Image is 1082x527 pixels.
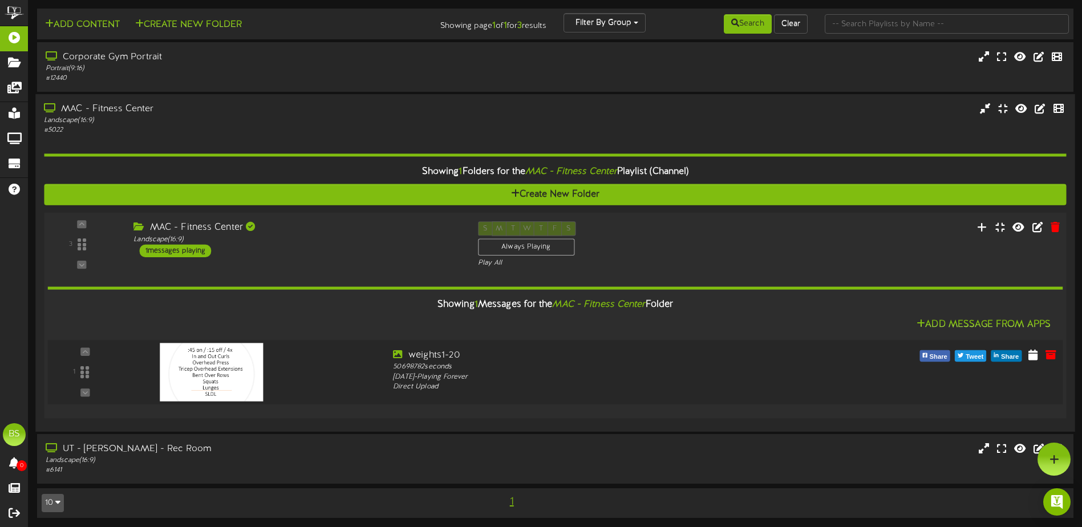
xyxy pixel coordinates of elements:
[393,372,803,382] div: [DATE] - Playing Forever
[991,350,1022,362] button: Share
[564,13,646,33] button: Filter By Group
[517,21,522,31] strong: 3
[140,245,212,257] div: 1 messages playing
[478,258,719,268] div: Play All
[393,349,803,362] div: weights1-20
[44,125,460,135] div: # 5022
[42,494,64,512] button: 10
[459,167,462,177] span: 1
[504,21,507,31] strong: 1
[525,167,617,177] i: MAC - Fitness Center
[393,382,803,392] div: Direct Upload
[17,460,27,471] span: 0
[492,21,496,31] strong: 1
[42,18,123,32] button: Add Content
[44,116,460,125] div: Landscape ( 16:9 )
[825,14,1069,34] input: -- Search Playlists by Name --
[507,496,517,508] span: 1
[774,14,808,34] button: Clear
[552,299,645,310] i: MAC - Fitness Center
[44,184,1066,205] button: Create New Folder
[46,443,460,456] div: UT - [PERSON_NAME] - Rec Room
[393,362,803,372] div: 50698782 seconds
[46,64,460,74] div: Portrait ( 9:16 )
[133,221,460,234] div: MAC - Fitness Center
[132,18,245,32] button: Create New Folder
[955,350,986,362] button: Tweet
[35,160,1075,184] div: Showing Folders for the Playlist (Channel)
[46,74,460,83] div: # 12440
[475,299,478,310] span: 1
[133,234,460,244] div: Landscape ( 16:9 )
[39,293,1071,317] div: Showing Messages for the Folder
[3,423,26,446] div: BS
[381,13,555,33] div: Showing page of for results
[724,14,772,34] button: Search
[160,343,264,401] img: 70dfe7a4-656d-48c9-8e4b-2ce541e14c9e.jpg
[478,238,574,256] div: Always Playing
[44,103,460,116] div: MAC - Fitness Center
[999,351,1021,363] span: Share
[46,465,460,475] div: # 6141
[46,51,460,64] div: Corporate Gym Portrait
[963,351,986,363] span: Tweet
[913,317,1054,331] button: Add Message From Apps
[1043,488,1071,516] div: Open Intercom Messenger
[46,456,460,465] div: Landscape ( 16:9 )
[919,350,950,362] button: Share
[927,351,949,363] span: Share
